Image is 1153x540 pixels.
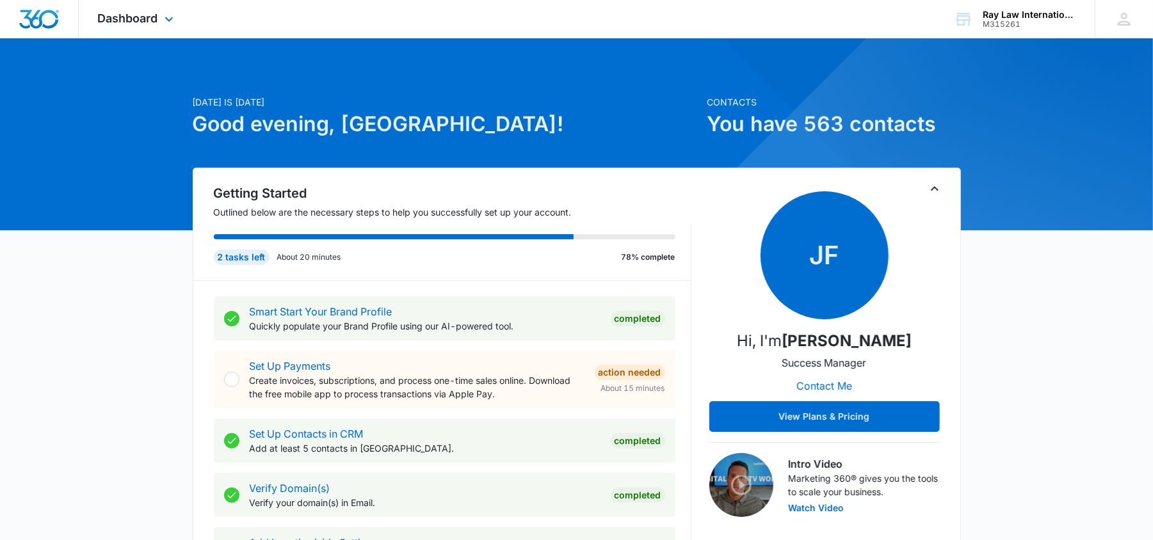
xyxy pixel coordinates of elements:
p: Contacts [707,95,961,109]
a: Smart Start Your Brand Profile [250,305,392,318]
div: Completed [611,433,665,449]
div: account id [983,20,1076,29]
p: Add at least 5 contacts in [GEOGRAPHIC_DATA]. [250,441,601,455]
p: Create invoices, subscriptions, and process one-time sales online. Download the free mobile app t... [250,374,585,401]
div: Completed [611,488,665,503]
p: Outlined below are the necessary steps to help you successfully set up your account. [214,205,691,219]
a: Set Up Payments [250,360,331,372]
h1: You have 563 contacts [707,109,961,139]
span: Dashboard [98,12,158,25]
a: Verify Domain(s) [250,482,330,495]
p: Quickly populate your Brand Profile using our AI-powered tool. [250,319,601,333]
p: About 20 minutes [277,251,341,263]
strong: [PERSON_NAME] [782,331,912,350]
p: Verify your domain(s) in Email. [250,496,601,509]
span: About 15 minutes [601,383,665,394]
button: View Plans & Pricing [709,401,940,432]
h1: Good evening, [GEOGRAPHIC_DATA]! [193,109,700,139]
div: Action Needed [595,365,665,380]
div: account name [983,10,1076,20]
button: Contact Me [784,370,865,401]
button: Watch Video [789,504,844,512]
h2: Getting Started [214,184,691,203]
a: Set Up Contacts in CRM [250,427,364,440]
p: Hi, I'm [737,330,912,353]
img: Intro Video [709,453,773,517]
h3: Intro Video [789,456,940,472]
p: Success Manager [782,355,867,370]
p: [DATE] is [DATE] [193,95,700,109]
span: JF [761,191,889,319]
p: 78% complete [622,251,675,263]
button: Toggle Collapse [927,181,942,196]
div: Completed [611,311,665,326]
p: Marketing 360® gives you the tools to scale your business. [789,472,940,498]
div: 2 tasks left [214,250,270,265]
